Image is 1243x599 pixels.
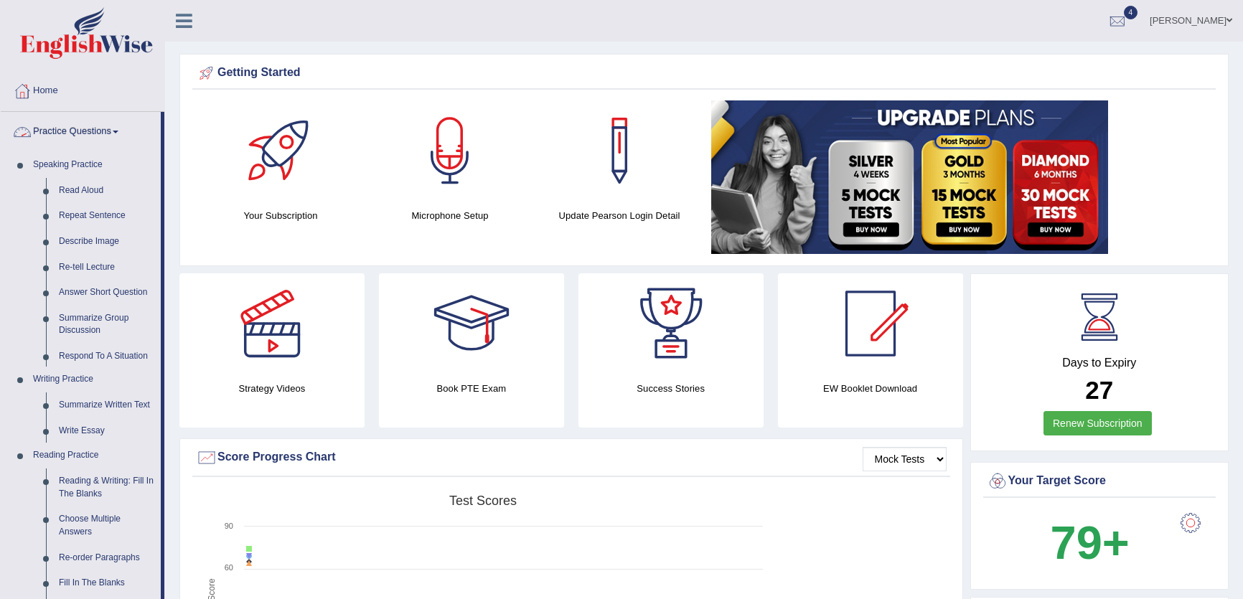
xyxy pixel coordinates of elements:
text: 60 [225,563,233,572]
a: Answer Short Question [52,280,161,306]
tspan: Test scores [449,494,517,508]
a: Reading Practice [27,443,161,468]
h4: Success Stories [578,381,764,396]
a: Choose Multiple Answers [52,506,161,544]
a: Fill In The Blanks [52,570,161,596]
h4: Strategy Videos [179,381,365,396]
a: Renew Subscription [1043,411,1152,435]
a: Respond To A Situation [52,344,161,369]
h4: Update Pearson Login Detail [542,208,697,223]
h4: Book PTE Exam [379,381,564,396]
a: Read Aloud [52,178,161,204]
img: small5.jpg [711,100,1108,254]
a: Describe Image [52,229,161,255]
a: Practice Questions [1,112,161,148]
h4: Microphone Setup [372,208,527,223]
a: Summarize Group Discussion [52,306,161,344]
div: Score Progress Chart [196,447,947,468]
a: Reading & Writing: Fill In The Blanks [52,468,161,506]
div: Your Target Score [987,471,1213,492]
a: Home [1,71,164,107]
h4: EW Booklet Download [778,381,963,396]
a: Speaking Practice [27,152,161,178]
div: Getting Started [196,62,1212,84]
a: Re-tell Lecture [52,255,161,280]
a: Repeat Sentence [52,203,161,229]
a: Re-order Paragraphs [52,545,161,571]
b: 27 [1085,376,1113,404]
h4: Your Subscription [203,208,358,223]
h4: Days to Expiry [987,357,1213,369]
text: 90 [225,522,233,530]
a: Writing Practice [27,367,161,392]
span: 4 [1124,6,1138,19]
a: Write Essay [52,418,161,444]
b: 79+ [1051,517,1130,569]
a: Summarize Written Text [52,392,161,418]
